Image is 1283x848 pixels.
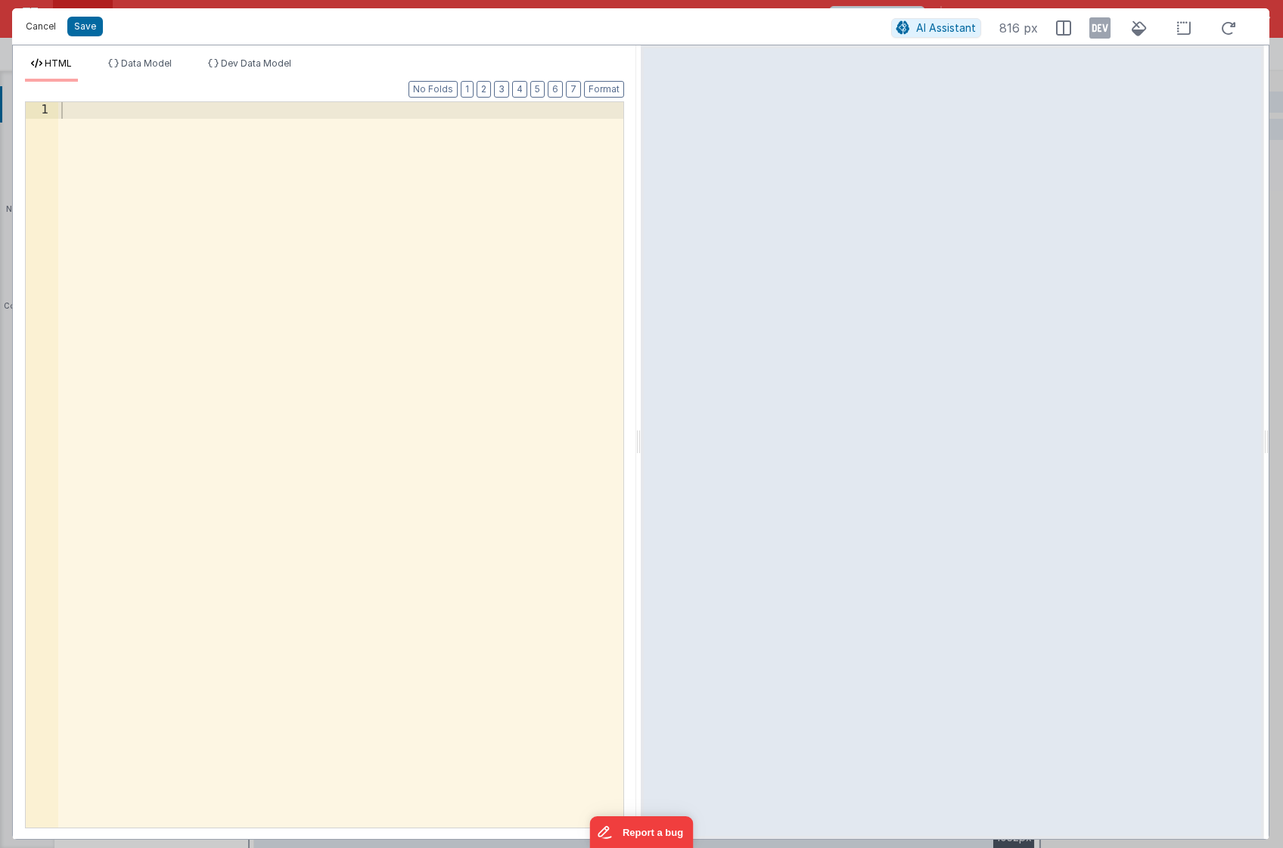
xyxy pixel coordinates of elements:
[26,102,58,119] div: 1
[512,81,527,98] button: 4
[494,81,509,98] button: 3
[548,81,563,98] button: 6
[530,81,545,98] button: 5
[477,81,491,98] button: 2
[18,16,64,37] button: Cancel
[221,57,291,69] span: Dev Data Model
[461,81,474,98] button: 1
[409,81,458,98] button: No Folds
[67,17,103,36] button: Save
[999,19,1038,37] span: 816 px
[566,81,581,98] button: 7
[590,816,694,848] iframe: Marker.io feedback button
[45,57,72,69] span: HTML
[584,81,624,98] button: Format
[916,21,976,34] span: AI Assistant
[891,18,981,38] button: AI Assistant
[121,57,172,69] span: Data Model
